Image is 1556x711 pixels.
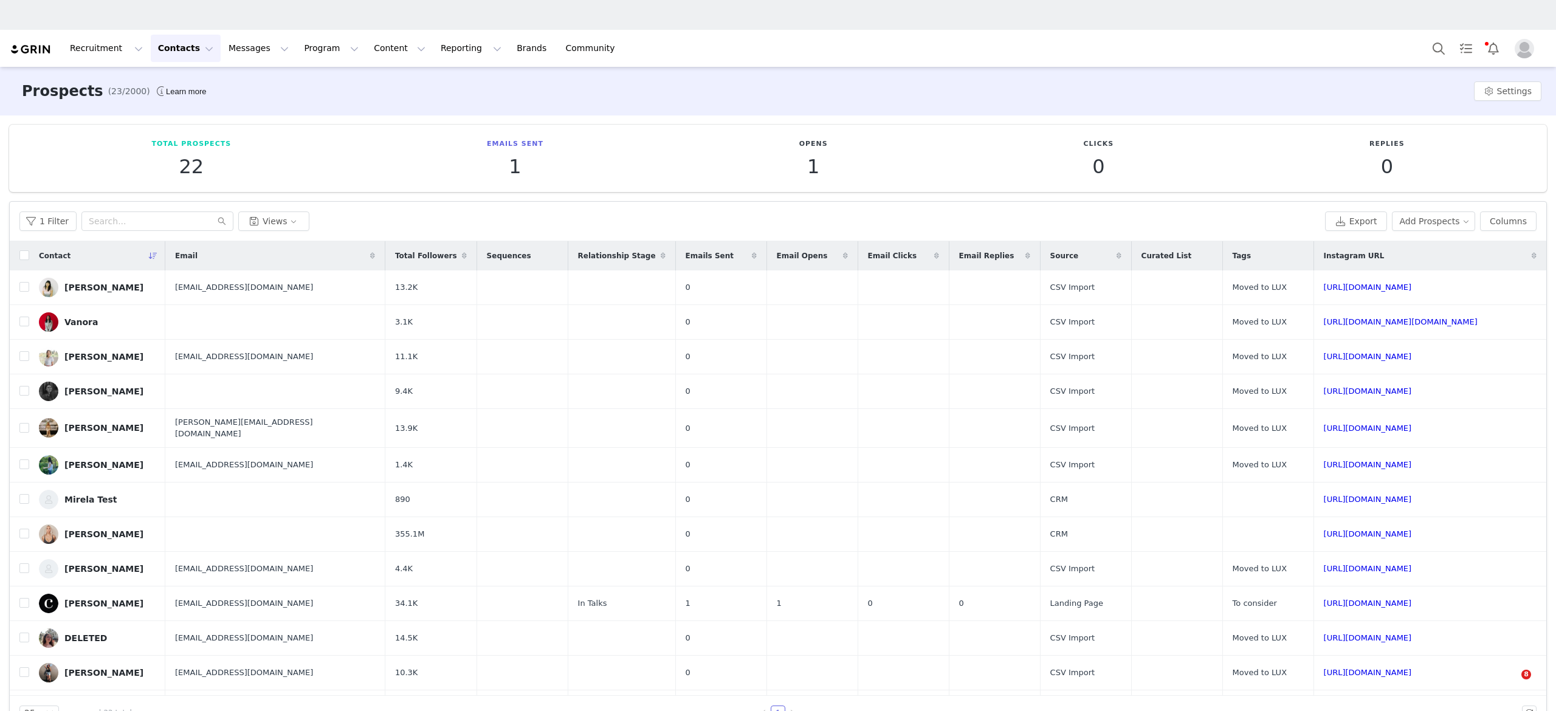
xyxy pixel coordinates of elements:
[39,382,58,401] img: 4684010d-2466-4cc1-87fd-b47a18e913d0--s.jpg
[1507,39,1546,58] button: Profile
[1233,316,1287,328] span: Moved to LUX
[39,594,156,613] a: [PERSON_NAME]
[64,564,143,574] div: [PERSON_NAME]
[1392,211,1476,231] button: Add Prospects
[39,594,58,613] img: cd76981b-d610-4ec8-90fc-a3a690f9dc80.jpg
[487,156,543,177] p: 1
[686,385,690,397] span: 0
[777,250,828,261] span: Email Opens
[1515,39,1534,58] img: placeholder-profile.jpg
[64,423,143,433] div: [PERSON_NAME]
[1233,667,1287,679] span: Moved to LUX
[175,281,313,294] span: [EMAIL_ADDRESS][DOMAIN_NAME]
[64,668,143,678] div: [PERSON_NAME]
[39,278,58,297] img: 5e70e3a2-c527-4200-ac3f-f82ad69cf7dd.jpg
[433,35,509,62] button: Reporting
[686,281,690,294] span: 0
[395,281,418,294] span: 13.2K
[686,351,690,363] span: 0
[1233,385,1287,397] span: Moved to LUX
[1050,528,1068,540] span: CRM
[395,385,413,397] span: 9.4K
[959,250,1014,261] span: Email Replies
[64,529,143,539] div: [PERSON_NAME]
[1233,250,1251,261] span: Tags
[1324,460,1412,469] a: [URL][DOMAIN_NAME]
[395,597,418,610] span: 34.1K
[108,85,150,98] span: (23/2000)
[868,597,873,610] span: 0
[10,44,52,55] a: grin logo
[39,490,156,509] a: Mirela Test
[1233,597,1277,610] span: To consider
[1050,597,1103,610] span: Landing Page
[395,493,410,506] span: 890
[39,490,58,509] img: ebc374ab-60e7-45a3-9817-2c88a7d3e6b3--s.jpg
[1050,316,1095,328] span: CSV Import
[64,352,143,362] div: [PERSON_NAME]
[1050,281,1095,294] span: CSV Import
[39,455,156,475] a: [PERSON_NAME]
[578,250,656,261] span: Relationship Stage
[1480,211,1537,231] button: Columns
[1496,670,1526,699] iframe: Intercom live chat
[151,139,231,149] p: Total Prospects
[1084,156,1114,177] p: 0
[175,632,313,644] span: [EMAIL_ADDRESS][DOMAIN_NAME]
[686,250,734,261] span: Emails Sent
[39,347,58,366] img: 9804873c-2742-44ea-a9a4-00006fde91cf--s.jpg
[39,347,156,366] a: [PERSON_NAME]
[1324,283,1412,292] a: [URL][DOMAIN_NAME]
[395,667,418,679] span: 10.3K
[1324,352,1412,361] a: [URL][DOMAIN_NAME]
[39,418,58,438] img: ff7a2bc1-3104-4bcb-a5b2-5313239bd057.jpg
[1233,632,1287,644] span: Moved to LUX
[64,317,98,327] div: Vanora
[39,524,58,544] img: e79bb87e-2e0e-463b-99ce-50c69d7a3447--s.jpg
[1050,385,1095,397] span: CSV Import
[39,524,156,544] a: [PERSON_NAME]
[164,86,208,98] div: Tooltip anchor
[39,663,156,682] a: [PERSON_NAME]
[559,35,628,62] a: Community
[1233,563,1287,575] span: Moved to LUX
[1233,459,1287,471] span: Moved to LUX
[509,35,557,62] a: Brands
[1324,386,1412,396] a: [URL][DOMAIN_NAME]
[395,422,418,434] span: 13.9K
[39,278,156,297] a: [PERSON_NAME]
[39,312,58,332] img: 1a6e536f-d463-40fa-9191-cb5bf37af501--s.jpg
[1324,529,1412,538] a: [URL][DOMAIN_NAME]
[1369,156,1405,177] p: 0
[175,563,313,575] span: [EMAIL_ADDRESS][DOMAIN_NAME]
[39,559,156,579] a: [PERSON_NAME]
[63,35,150,62] button: Recruitment
[39,663,58,682] img: e927db37-6850-4b79-a671-b964f0ac0c9a--s.jpg
[175,459,313,471] span: [EMAIL_ADDRESS][DOMAIN_NAME]
[39,628,156,648] a: DELETED
[64,495,117,504] div: Mirela Test
[487,250,531,261] span: Sequences
[1050,422,1095,434] span: CSV Import
[395,351,418,363] span: 11.1K
[1050,667,1095,679] span: CSV Import
[39,312,156,332] a: Vanora
[39,455,58,475] img: b03b6e25-fc2d-4982-b377-b368247e1e7d--s.jpg
[1050,351,1095,363] span: CSV Import
[39,250,71,261] span: Contact
[487,139,543,149] p: Emails Sent
[1480,35,1507,62] button: Notifications
[395,563,413,575] span: 4.4K
[686,597,690,610] span: 1
[64,460,143,470] div: [PERSON_NAME]
[64,283,143,292] div: [PERSON_NAME]
[395,459,413,471] span: 1.4K
[1050,563,1095,575] span: CSV Import
[175,416,375,440] span: [PERSON_NAME][EMAIL_ADDRESS][DOMAIN_NAME]
[151,156,231,177] p: 22
[1050,250,1079,261] span: Source
[686,632,690,644] span: 0
[1233,422,1287,434] span: Moved to LUX
[19,211,77,231] button: 1 Filter
[64,633,107,643] div: DELETED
